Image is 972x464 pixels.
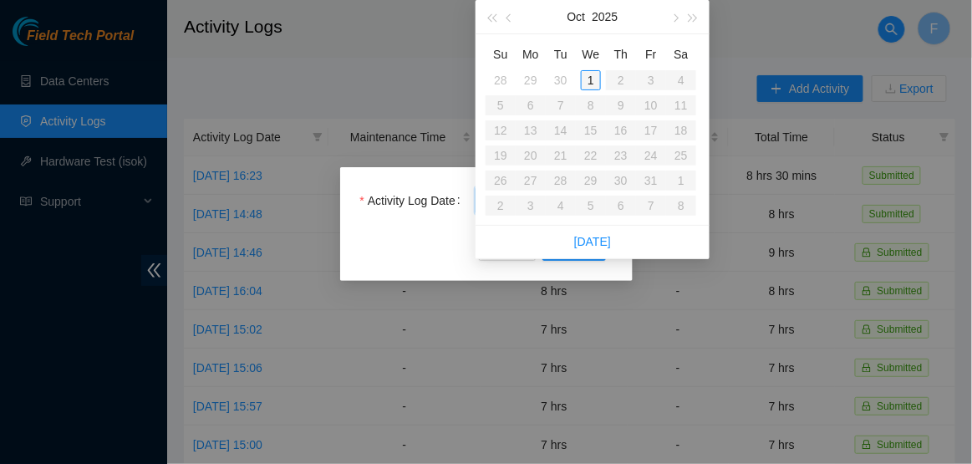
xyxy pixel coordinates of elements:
[521,70,541,90] div: 29
[516,68,546,93] td: 2025-09-29
[546,68,576,93] td: 2025-09-30
[581,70,601,90] div: 1
[666,41,696,68] th: Sa
[576,41,606,68] th: We
[516,41,546,68] th: Mo
[491,70,511,90] div: 28
[486,68,516,93] td: 2025-09-28
[551,70,571,90] div: 30
[486,41,516,68] th: Su
[606,41,636,68] th: Th
[636,41,666,68] th: Fr
[546,41,576,68] th: Tu
[360,187,467,214] label: Activity Log Date
[574,235,611,248] a: [DATE]
[576,68,606,93] td: 2025-10-01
